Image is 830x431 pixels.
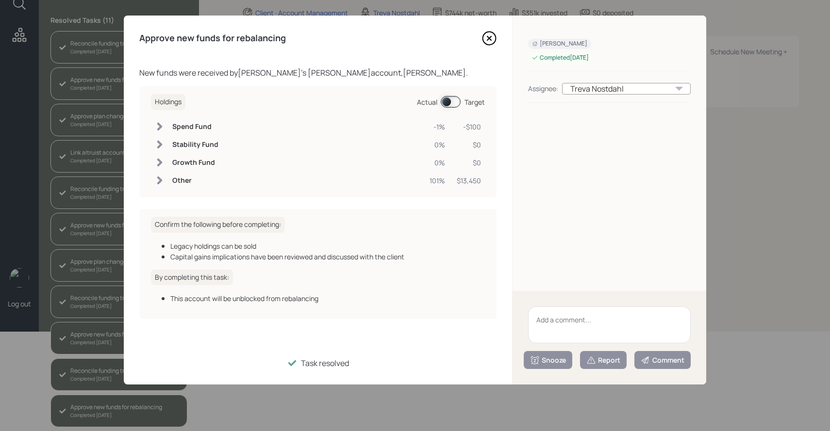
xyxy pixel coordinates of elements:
[524,351,572,369] button: Snooze
[457,176,481,186] div: $13,450
[465,97,485,107] div: Target
[172,159,218,167] h6: Growth Fund
[532,54,589,62] div: Completed [DATE]
[530,355,566,365] div: Snooze
[151,217,285,233] h6: Confirm the following before completing:
[532,40,587,48] div: [PERSON_NAME]
[151,270,233,286] h6: By completing this task:
[170,241,485,251] div: Legacy holdings can be sold
[580,351,627,369] button: Report
[457,122,481,132] div: -$100
[430,122,445,132] div: -1%
[528,83,558,94] div: Assignee:
[139,33,286,44] h4: Approve new funds for rebalancing
[641,355,684,365] div: Comment
[430,158,445,168] div: 0%
[172,123,218,131] h6: Spend Fund
[301,357,349,369] div: Task resolved
[151,94,185,110] h6: Holdings
[634,351,691,369] button: Comment
[586,355,620,365] div: Report
[417,97,437,107] div: Actual
[430,140,445,150] div: 0%
[170,293,485,303] div: This account will be unblocked from rebalancing
[430,176,445,186] div: 101%
[139,67,497,79] div: New funds were received by [PERSON_NAME] 's [PERSON_NAME] account, [PERSON_NAME] .
[172,141,218,149] h6: Stability Fund
[172,176,218,185] h6: Other
[170,252,485,262] div: Capital gains implications have been reviewed and discussed with the client
[562,83,691,95] div: Treva Nostdahl
[457,158,481,168] div: $0
[457,140,481,150] div: $0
